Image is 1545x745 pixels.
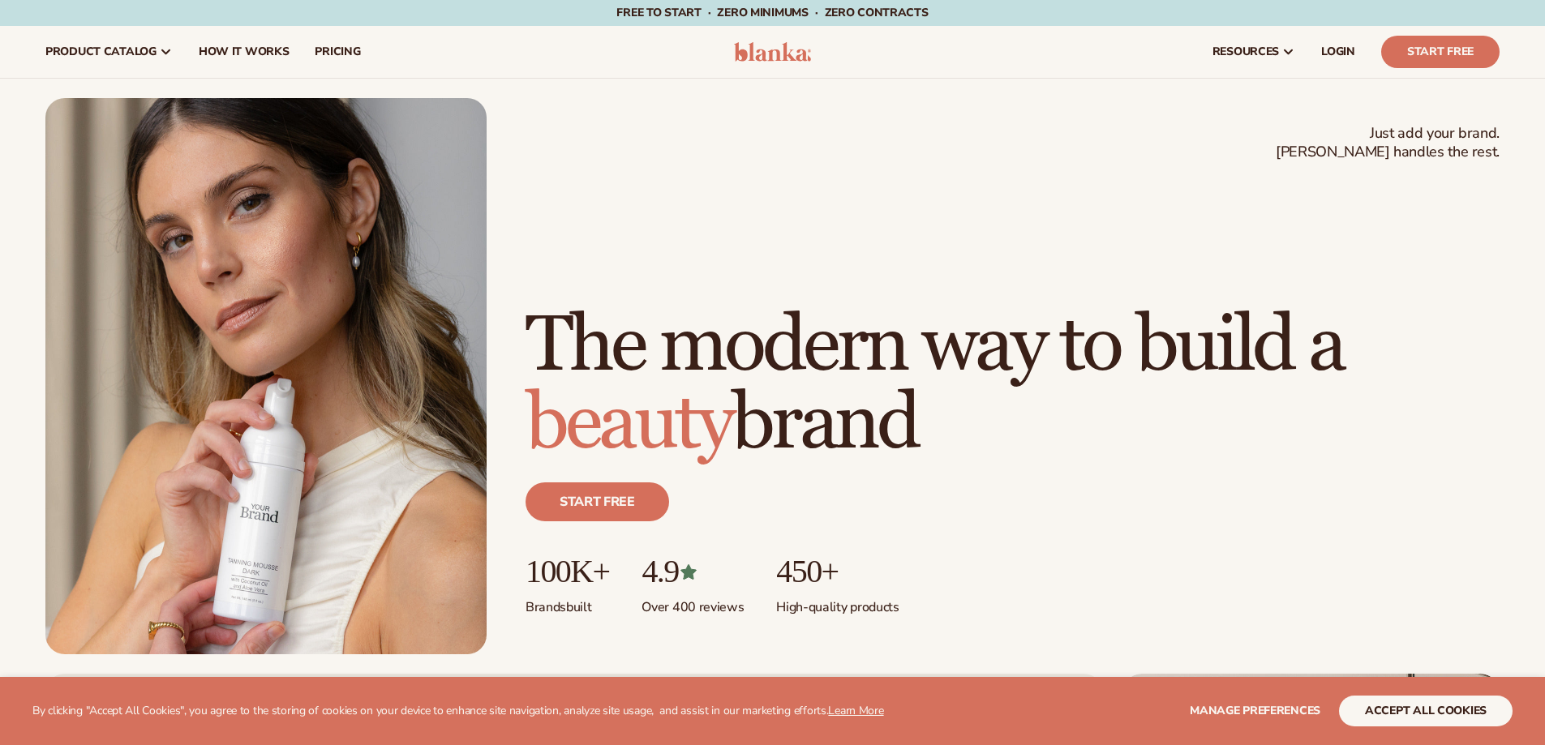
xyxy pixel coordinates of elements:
h1: The modern way to build a brand [526,307,1500,463]
img: Female holding tanning mousse. [45,98,487,654]
button: Manage preferences [1190,696,1320,726]
a: LOGIN [1308,26,1368,78]
a: Start free [526,482,669,521]
span: Manage preferences [1190,703,1320,718]
img: logo [734,42,811,62]
p: 4.9 [642,554,744,589]
a: How It Works [186,26,303,78]
p: Over 400 reviews [642,589,744,616]
a: product catalog [32,26,186,78]
p: 450+ [776,554,899,589]
a: Start Free [1381,36,1500,68]
button: accept all cookies [1339,696,1513,726]
span: product catalog [45,45,157,58]
span: pricing [315,45,360,58]
span: beauty [526,376,732,471]
span: Just add your brand. [PERSON_NAME] handles the rest. [1276,124,1500,162]
p: By clicking "Accept All Cookies", you agree to the storing of cookies on your device to enhance s... [32,704,884,718]
span: LOGIN [1321,45,1355,58]
p: 100K+ [526,554,609,589]
span: How It Works [199,45,290,58]
p: High-quality products [776,589,899,616]
a: resources [1200,26,1308,78]
span: resources [1212,45,1279,58]
a: pricing [302,26,373,78]
p: Brands built [526,589,609,616]
span: Free to start · ZERO minimums · ZERO contracts [616,5,928,20]
a: Learn More [828,703,883,718]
